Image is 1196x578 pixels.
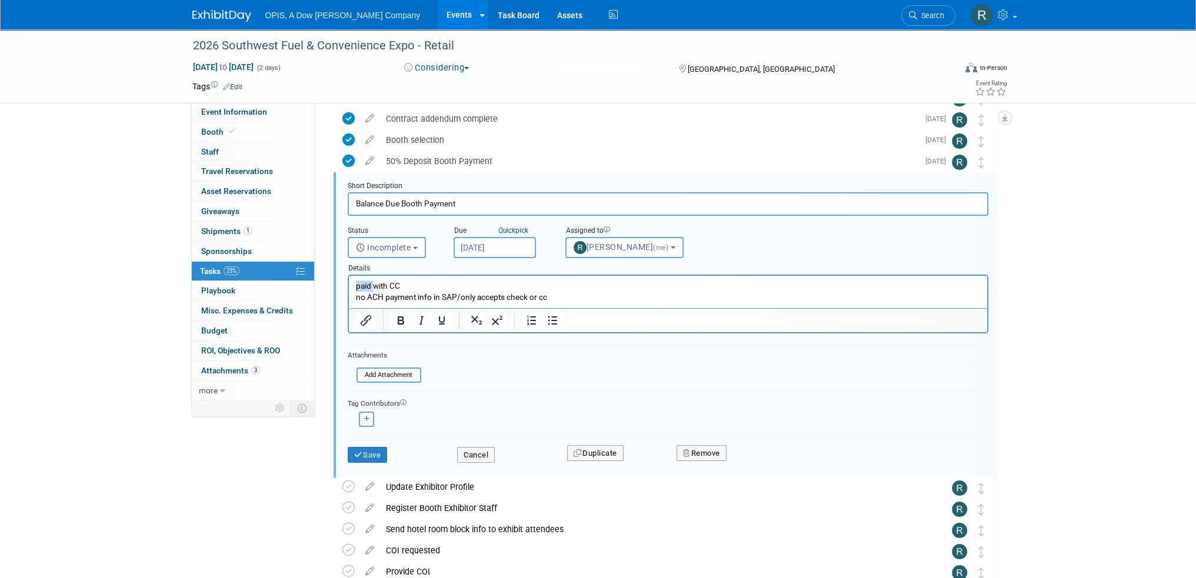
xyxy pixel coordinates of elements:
[978,525,984,536] i: Move task
[677,445,727,462] button: Remove
[201,286,235,295] span: Playbook
[359,566,380,577] a: edit
[487,312,507,329] button: Superscript
[359,482,380,492] a: edit
[952,523,967,538] img: Renee Ortner
[457,447,495,463] button: Cancel
[192,242,314,261] a: Sponsorships
[251,366,260,375] span: 3
[192,122,314,142] a: Booth
[192,341,314,360] a: ROI, Objectives & ROO
[359,545,380,556] a: edit
[925,157,952,165] span: [DATE]
[356,243,411,252] span: Incomplete
[886,61,1007,79] div: Event Format
[432,312,452,329] button: Underline
[189,35,938,56] div: 2026 Southwest Fuel & Convenience Expo - Retail
[567,445,624,462] button: Duplicate
[380,477,928,497] div: Update Exhibitor Profile
[192,361,314,380] a: Attachments3
[925,115,952,123] span: [DATE]
[380,130,918,150] div: Booth selection
[229,128,235,135] i: Booth reservation complete
[192,102,314,122] a: Event Information
[192,162,314,181] a: Travel Reservations
[522,312,542,329] button: Numbered list
[201,186,271,196] span: Asset Reservations
[359,113,380,124] a: edit
[348,258,988,275] div: Details
[256,64,281,72] span: (2 days)
[201,127,237,136] span: Booth
[199,386,218,395] span: more
[978,157,984,168] i: Move task
[192,222,314,241] a: Shipments1
[192,202,314,221] a: Giveaways
[224,266,239,275] span: 23%
[952,155,967,170] img: Renee Ortner
[359,524,380,534] a: edit
[192,321,314,340] a: Budget
[218,62,229,72] span: to
[454,237,536,258] input: Due Date
[201,226,252,236] span: Shipments
[565,226,712,237] div: Assigned to
[201,107,267,116] span: Event Information
[380,519,928,539] div: Send hotel room block info to exhibit attendees
[192,62,254,72] span: [DATE] [DATE]
[192,262,314,281] a: Tasks23%
[952,112,967,128] img: Renee Ortner
[653,243,668,252] span: (me)
[380,151,918,171] div: 50% Deposit Booth Payment
[201,206,239,216] span: Giveaways
[688,65,835,73] span: [GEOGRAPHIC_DATA], [GEOGRAPHIC_DATA]
[348,226,436,237] div: Status
[542,312,562,329] button: Bullet list
[192,281,314,300] a: Playbook
[952,544,967,559] img: Renee Ortner
[348,192,988,215] input: Name of task or a short description
[270,400,291,416] td: Personalize Event Tab Strip
[917,11,944,20] span: Search
[201,326,228,335] span: Budget
[200,266,239,276] span: Tasks
[223,83,242,91] a: Edit
[965,63,977,72] img: Format-Inperson.png
[201,246,252,256] span: Sponsorships
[901,5,955,26] a: Search
[201,306,293,315] span: Misc. Expenses & Credits
[192,10,251,22] img: ExhibitDay
[952,480,967,496] img: Renee Ortner
[380,498,928,518] div: Register Booth Exhibitor Staff
[201,166,273,176] span: Travel Reservations
[359,503,380,513] a: edit
[348,350,421,360] div: Attachments
[974,81,1006,86] div: Event Rating
[411,312,431,329] button: Italic
[978,115,984,126] i: Move task
[467,312,487,329] button: Subscript
[498,226,515,235] i: Quick
[359,156,380,166] a: edit
[349,276,987,308] iframe: Rich Text Area
[380,540,928,560] div: COI requested
[356,312,376,329] button: Insert/edit link
[201,346,280,355] span: ROI, Objectives & ROO
[978,483,984,494] i: Move task
[201,147,219,156] span: Staff
[359,135,380,145] a: edit
[952,133,967,149] img: Renee Ortner
[192,182,314,201] a: Asset Reservations
[979,64,1007,72] div: In-Person
[348,447,388,463] button: Save
[952,502,967,517] img: Renee Ortner
[971,4,993,26] img: Renee Ortner
[391,312,411,329] button: Bold
[496,226,531,235] a: Quickpick
[348,237,426,258] button: Incomplete
[192,381,314,400] a: more
[925,136,952,144] span: [DATE]
[454,226,548,237] div: Due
